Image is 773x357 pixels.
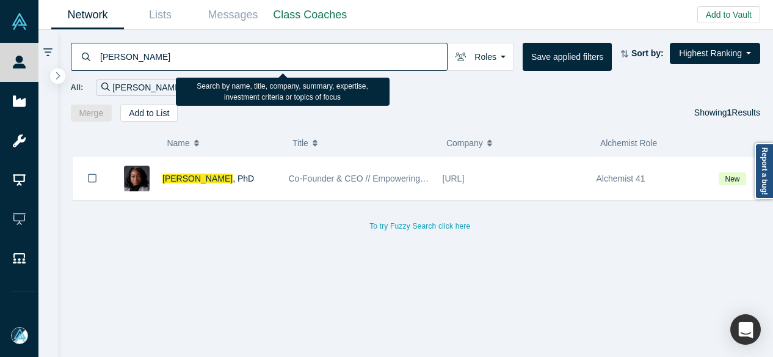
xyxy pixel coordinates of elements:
button: Merge [71,105,112,122]
button: Add to Vault [697,6,760,23]
button: Highest Ranking [670,43,760,64]
span: , PhD [233,174,254,183]
img: Alchemist Vault Logo [11,13,28,30]
button: Roles [447,43,514,71]
img: Mia Scott's Account [11,327,28,344]
button: Name [167,130,280,156]
span: Alchemist 41 [597,174,645,183]
strong: 1 [727,108,732,117]
div: [PERSON_NAME] [96,79,197,96]
span: [PERSON_NAME] [162,174,233,183]
a: [PERSON_NAME], PhD [162,174,254,183]
button: To try Fuzzy Search click here [361,218,479,234]
a: Report a bug! [755,143,773,199]
img: Deana Anglin, PhD's Profile Image [124,166,150,191]
button: Remove Filter [183,81,192,95]
button: Add to List [120,105,178,122]
input: Search by name, title, company, summary, expertise, investment criteria or topics of focus [99,42,447,71]
button: Title [292,130,434,156]
span: Co-Founder & CEO // Empowering brands with intelligent infrastructure [289,174,557,183]
strong: Sort by: [631,48,664,58]
button: Bookmark [73,157,111,200]
span: Name [167,130,189,156]
span: Company [446,130,483,156]
span: New [719,172,746,185]
button: Company [446,130,587,156]
a: Network [51,1,124,29]
span: All: [71,81,84,94]
button: Save applied filters [523,43,612,71]
a: Class Coaches [269,1,351,29]
span: Alchemist Role [600,138,657,148]
span: Title [292,130,308,156]
a: Messages [197,1,269,29]
span: [URL] [443,174,465,183]
span: Results [727,108,760,117]
a: Lists [124,1,197,29]
div: Showing [694,105,760,122]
